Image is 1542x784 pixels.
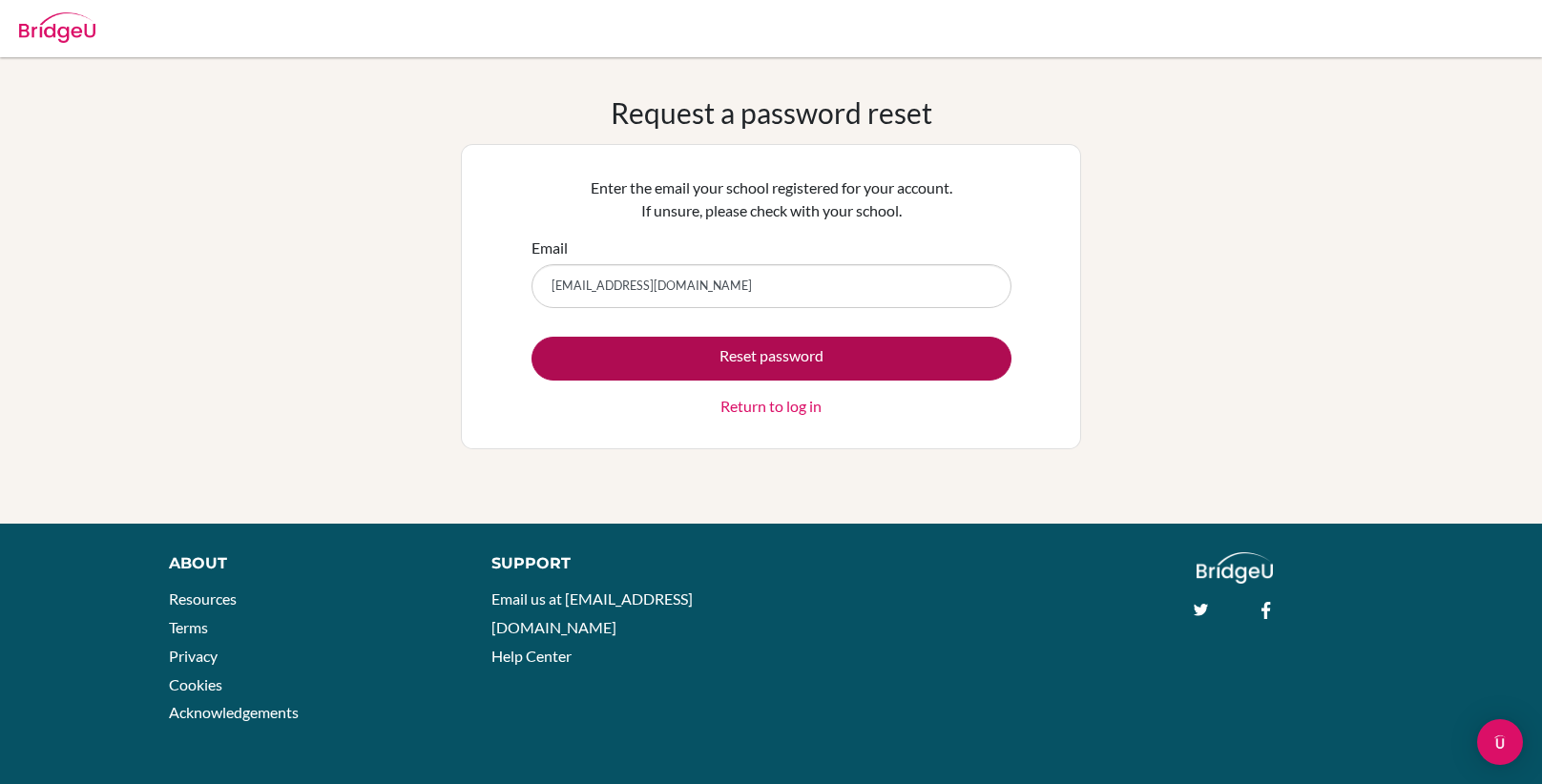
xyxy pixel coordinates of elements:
a: Email us at [EMAIL_ADDRESS][DOMAIN_NAME] [491,589,693,636]
div: Support [491,552,750,575]
a: Cookies [169,675,222,693]
img: logo_white@2x-f4f0deed5e89b7ecb1c2cc34c3e3d731f90f0f143d5ea2071677605dd97b5244.png [1197,552,1274,584]
div: About [169,552,448,575]
h1: Request a password reset [611,95,932,130]
img: Bridge-U [19,12,95,43]
label: Email [531,237,568,259]
a: Help Center [491,647,572,665]
button: Reset password [531,337,1011,381]
a: Resources [169,589,237,608]
a: Terms [169,618,208,636]
a: Privacy [169,647,218,665]
p: Enter the email your school registered for your account. If unsure, please check with your school. [531,176,1011,222]
div: Open Intercom Messenger [1477,719,1523,765]
a: Return to log in [720,395,822,418]
a: Acknowledgements [169,703,299,721]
